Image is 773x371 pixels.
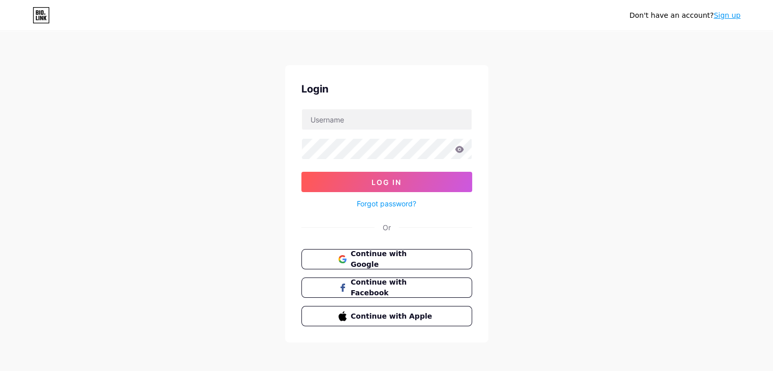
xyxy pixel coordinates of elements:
[351,277,435,298] span: Continue with Facebook
[301,249,472,269] button: Continue with Google
[383,222,391,233] div: Or
[301,172,472,192] button: Log In
[629,10,740,21] div: Don't have an account?
[714,11,740,19] a: Sign up
[357,198,416,209] a: Forgot password?
[301,306,472,326] button: Continue with Apple
[351,249,435,270] span: Continue with Google
[372,178,401,187] span: Log In
[301,81,472,97] div: Login
[351,311,435,322] span: Continue with Apple
[301,277,472,298] button: Continue with Facebook
[302,109,472,130] input: Username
